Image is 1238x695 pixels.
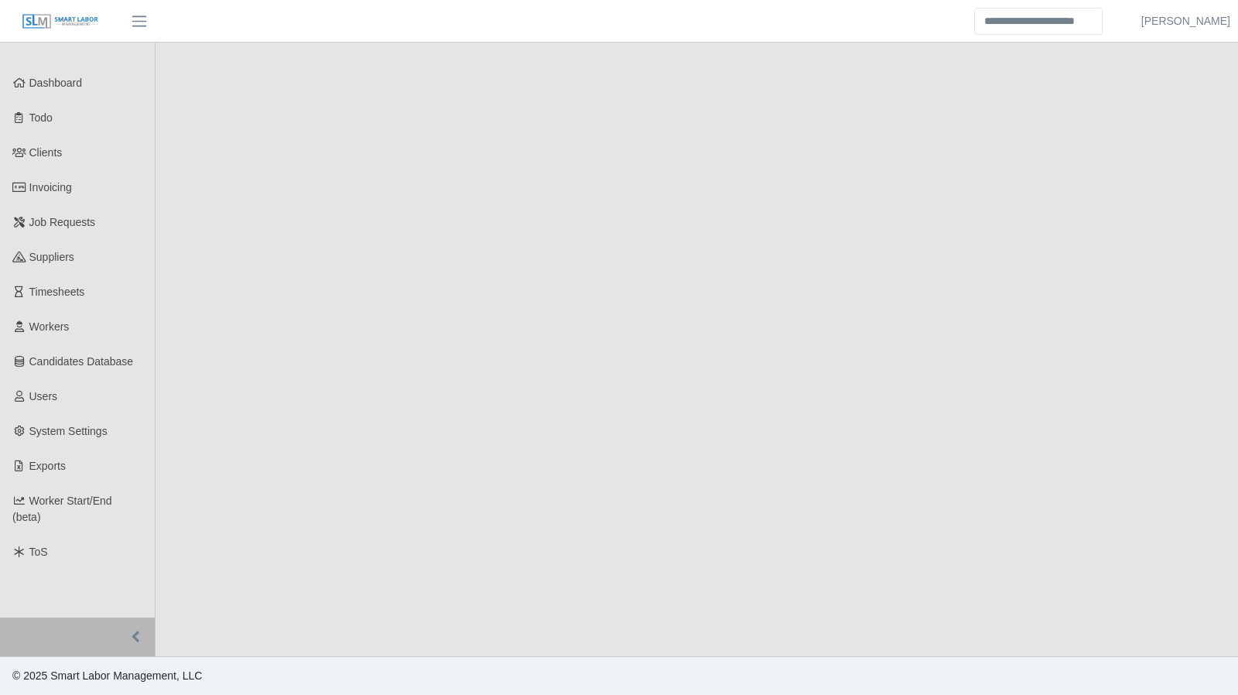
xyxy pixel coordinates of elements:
[29,355,134,368] span: Candidates Database
[29,77,83,89] span: Dashboard
[29,425,108,437] span: System Settings
[29,111,53,124] span: Todo
[29,546,48,558] span: ToS
[12,495,112,523] span: Worker Start/End (beta)
[974,8,1103,35] input: Search
[12,669,202,682] span: © 2025 Smart Labor Management, LLC
[29,216,96,228] span: Job Requests
[29,390,58,402] span: Users
[29,181,72,193] span: Invoicing
[29,146,63,159] span: Clients
[1141,13,1230,29] a: [PERSON_NAME]
[29,460,66,472] span: Exports
[29,320,70,333] span: Workers
[29,251,74,263] span: Suppliers
[29,286,85,298] span: Timesheets
[22,13,99,30] img: SLM Logo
